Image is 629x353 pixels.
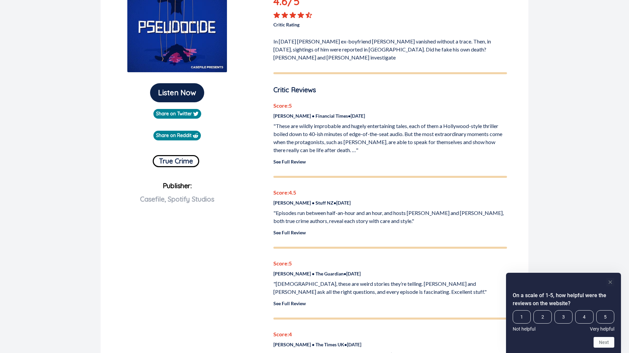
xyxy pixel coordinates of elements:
[590,326,614,332] span: Very helpful
[513,326,535,332] span: Not helpful
[273,102,507,110] p: Score: 5
[150,83,204,102] button: Listen Now
[273,330,507,338] p: Score: 4
[273,280,507,296] p: "[DEMOGRAPHIC_DATA], these are weird stories they’re telling. [PERSON_NAME] and [PERSON_NAME] ask...
[153,131,201,140] a: Share on Reddit
[273,85,507,95] p: Critic Reviews
[513,310,614,332] div: On a scale of 1-5, how helpful were the reviews on the website? Select an option from 1 to 5, wit...
[153,109,201,119] a: Share on Twitter
[273,270,507,277] p: [PERSON_NAME] • The Guardian • [DATE]
[273,341,507,348] p: [PERSON_NAME] • The Times UK • [DATE]
[594,337,614,348] button: Next question
[273,199,507,206] p: [PERSON_NAME] • Stuff NZ • [DATE]
[273,230,306,235] a: See Full Review
[273,122,507,154] p: "These are wildly improbable and hugely entertaining tales, each of them a Hollywood-style thrill...
[273,189,507,197] p: Score: 4.5
[140,195,214,203] span: Casefile, Spotify Studios
[513,278,614,348] div: On a scale of 1-5, how helpful were the reviews on the website? Select an option from 1 to 5, wit...
[273,112,507,119] p: [PERSON_NAME] • Financial Times • [DATE]
[554,310,573,324] span: 3
[273,159,306,164] a: See Full Review
[153,152,199,167] a: True Crime
[273,35,507,62] p: In [DATE] [PERSON_NAME] ex-boyfriend [PERSON_NAME] vanished without a trace. Then, in [DATE], sig...
[153,155,199,167] button: True Crime
[513,291,614,308] h2: On a scale of 1-5, how helpful were the reviews on the website? Select an option from 1 to 5, wit...
[273,209,507,225] p: "Episodes run between half-an-hour and an hour, and hosts [PERSON_NAME] and [PERSON_NAME], both t...
[575,310,593,324] span: 4
[273,259,507,267] p: Score: 5
[273,18,390,28] p: Critic Rating
[513,310,531,324] span: 1
[533,310,551,324] span: 2
[596,310,614,324] span: 5
[273,301,306,306] a: See Full Review
[106,179,249,227] p: Publisher:
[606,278,614,286] button: Hide survey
